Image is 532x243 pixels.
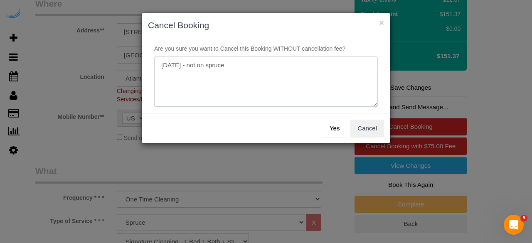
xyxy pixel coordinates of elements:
[323,120,347,137] button: Yes
[379,18,384,27] button: ×
[521,215,527,221] span: 5
[350,120,384,137] button: Cancel
[148,44,384,53] p: Are you sure you want to Cancel this Booking WITHOUT cancellation fee?
[504,215,524,235] iframe: Intercom live chat
[142,13,390,143] sui-modal: Cancel Booking
[148,19,384,32] h3: Cancel Booking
